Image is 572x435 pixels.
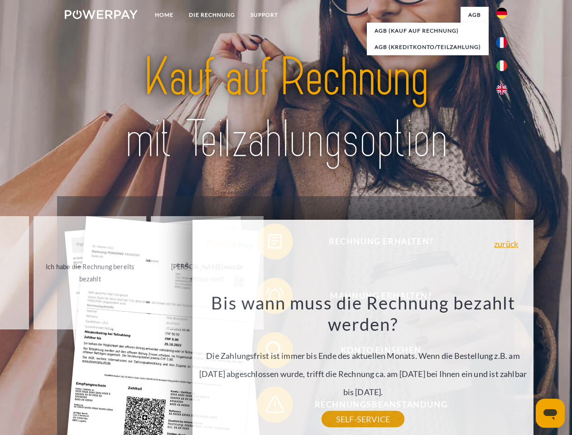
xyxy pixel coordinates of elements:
img: title-powerpay_de.svg [87,43,485,174]
a: AGB (Kreditkonto/Teilzahlung) [367,39,489,55]
img: fr [496,37,507,48]
a: SELF-SERVICE [322,411,404,427]
div: [PERSON_NAME] wurde retourniert [156,261,258,285]
img: de [496,8,507,19]
img: logo-powerpay-white.svg [65,10,138,19]
div: Ich habe die Rechnung bereits bezahlt [39,261,141,285]
iframe: Schaltfläche zum Öffnen des Messaging-Fensters [536,399,565,428]
a: AGB (Kauf auf Rechnung) [367,23,489,39]
a: agb [461,7,489,23]
img: en [496,84,507,95]
a: Home [147,7,181,23]
a: SUPPORT [243,7,286,23]
a: zurück [494,240,518,248]
div: Die Zahlungsfrist ist immer bis Ende des aktuellen Monats. Wenn die Bestellung z.B. am [DATE] abg... [198,292,529,419]
img: it [496,60,507,71]
h3: Bis wann muss die Rechnung bezahlt werden? [198,292,529,335]
a: DIE RECHNUNG [181,7,243,23]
